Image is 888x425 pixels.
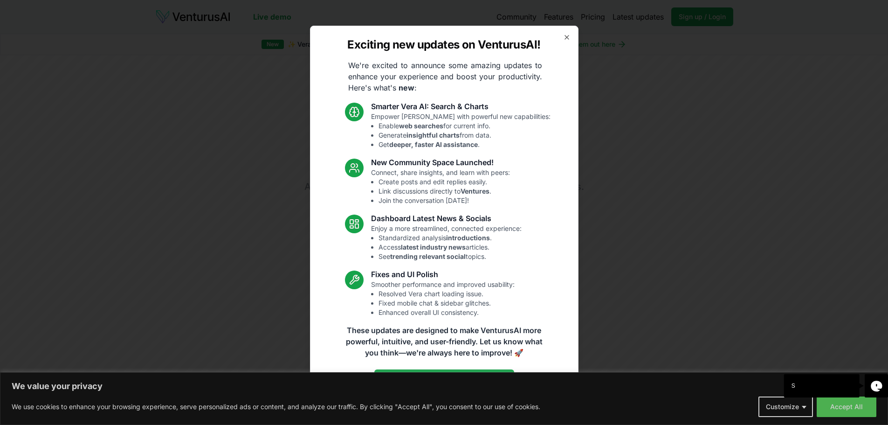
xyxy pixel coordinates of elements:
li: Link discussions directly to . [379,187,510,196]
strong: new [399,83,414,92]
li: Access articles. [379,243,522,252]
li: Fixed mobile chat & sidebar glitches. [379,299,515,308]
p: Smoother performance and improved usability: [371,280,515,317]
strong: insightful charts [406,131,460,139]
strong: deeper, faster AI assistance [389,140,478,148]
h3: Smarter Vera AI: Search & Charts [371,101,551,112]
li: Generate from data. [379,131,551,140]
p: Empower [PERSON_NAME] with powerful new capabilities: [371,112,551,149]
li: Join the conversation [DATE]! [379,196,510,205]
li: Standardized analysis . [379,233,522,243]
li: Create posts and edit replies easily. [379,177,510,187]
p: Enjoy a more streamlined, connected experience: [371,224,522,261]
a: Read the full announcement on our blog! [374,369,514,388]
p: We're excited to announce some amazing updates to enhance your experience and boost your producti... [341,60,550,93]
li: Resolved Vera chart loading issue. [379,289,515,299]
strong: web searches [399,122,443,130]
h2: Exciting new updates on VenturusAI! [347,37,540,52]
strong: trending relevant social [390,252,466,260]
li: Get . [379,140,551,149]
p: Connect, share insights, and learn with peers: [371,168,510,205]
strong: latest industry news [401,243,466,251]
h3: Fixes and UI Polish [371,269,515,280]
h3: Dashboard Latest News & Socials [371,213,522,224]
li: Enable for current info. [379,121,551,131]
p: These updates are designed to make VenturusAI more powerful, intuitive, and user-friendly. Let us... [340,325,549,358]
strong: Ventures [461,187,489,195]
li: See topics. [379,252,522,261]
strong: introductions [446,234,490,242]
li: Enhanced overall UI consistency. [379,308,515,317]
h3: New Community Space Launched! [371,157,510,168]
